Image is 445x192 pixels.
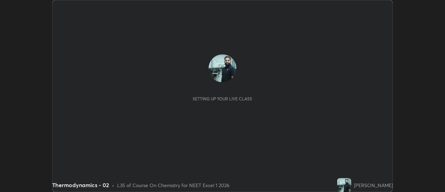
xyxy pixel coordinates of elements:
div: L35 of Course On Chemistry for NEET Excel 1 2026 [117,182,229,189]
div: [PERSON_NAME] [354,182,393,189]
img: 458855d34a904919bf64d220e753158f.jpg [209,54,236,82]
div: Setting up your live class [193,96,252,101]
img: 458855d34a904919bf64d220e753158f.jpg [337,178,351,192]
div: Thermodynamics - 02 [52,181,109,189]
div: • [112,182,114,189]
